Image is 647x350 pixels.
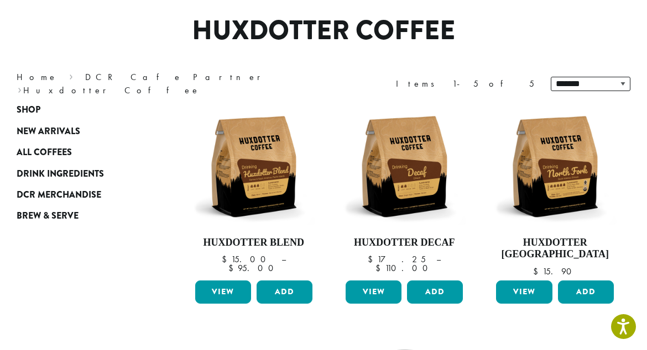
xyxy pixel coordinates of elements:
[228,262,279,274] bdi: 95.00
[493,237,616,261] h4: Huxdotter [GEOGRAPHIC_DATA]
[17,167,104,181] span: Drink Ingredients
[407,280,463,304] button: Add
[396,77,534,91] div: Items 1-5 of 5
[17,71,307,97] nav: Breadcrumb
[85,71,268,83] a: DCR Cafe Partner
[195,280,251,304] a: View
[17,142,145,163] a: All Coffees
[257,280,312,304] button: Add
[343,105,466,227] img: Huxdotter-Coffee-Decaf-12oz-Web.jpg
[17,184,145,205] a: DCR Merchandise
[496,280,552,304] a: View
[17,99,145,120] a: Shop
[8,15,639,47] h1: Huxdotter Coffee
[375,262,433,274] bdi: 110.00
[17,205,145,226] a: Brew & Serve
[368,253,426,265] bdi: 17.25
[558,280,614,304] button: Add
[346,280,401,304] a: View
[436,253,441,265] span: –
[493,105,616,227] img: Huxdotter-Coffee-North-Fork-12oz-Web.jpg
[17,71,58,83] a: Home
[533,266,542,277] span: $
[375,262,385,274] span: $
[222,253,271,265] bdi: 15.00
[493,105,616,276] a: Huxdotter [GEOGRAPHIC_DATA] $15.90
[533,266,577,277] bdi: 15.90
[343,105,466,276] a: Huxdotter Decaf
[281,253,286,265] span: –
[228,262,238,274] span: $
[17,209,79,223] span: Brew & Serve
[18,80,22,97] span: ›
[17,125,80,139] span: New Arrivals
[17,188,101,202] span: DCR Merchandise
[368,253,377,265] span: $
[17,121,145,142] a: New Arrivals
[17,103,40,117] span: Shop
[17,163,145,184] a: Drink Ingredients
[69,67,73,84] span: ›
[192,237,315,249] h4: Huxdotter Blend
[192,105,315,276] a: Huxdotter Blend
[222,253,231,265] span: $
[343,237,466,249] h4: Huxdotter Decaf
[192,105,315,227] img: Huxdotter-Coffee-Huxdotter-Blend-12oz-Web.jpg
[17,146,72,160] span: All Coffees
